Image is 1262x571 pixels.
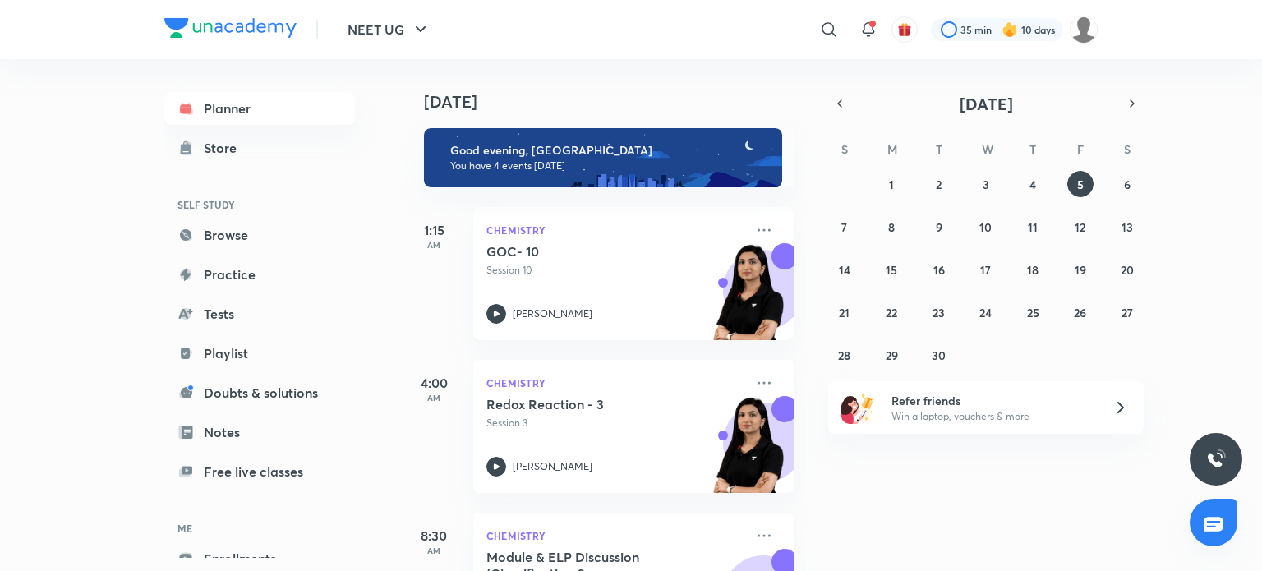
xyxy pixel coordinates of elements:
[979,219,992,235] abbr: September 10, 2025
[1029,141,1036,157] abbr: Thursday
[891,409,1094,424] p: Win a laptop, vouchers & more
[1121,262,1134,278] abbr: September 20, 2025
[878,171,905,197] button: September 1, 2025
[1002,21,1018,38] img: streak
[486,373,744,393] p: Chemistry
[841,141,848,157] abbr: Sunday
[1074,305,1086,320] abbr: September 26, 2025
[1114,299,1140,325] button: September 27, 2025
[401,373,467,393] h5: 4:00
[886,262,897,278] abbr: September 15, 2025
[401,526,467,546] h5: 8:30
[164,92,355,125] a: Planner
[926,171,952,197] button: September 2, 2025
[401,546,467,555] p: AM
[979,305,992,320] abbr: September 24, 2025
[164,191,355,219] h6: SELF STUDY
[1020,171,1046,197] button: September 4, 2025
[513,459,592,474] p: [PERSON_NAME]
[164,297,355,330] a: Tests
[841,391,874,424] img: referral
[983,177,989,192] abbr: September 3, 2025
[831,214,858,240] button: September 7, 2025
[831,342,858,368] button: September 28, 2025
[936,177,942,192] abbr: September 2, 2025
[401,220,467,240] h5: 1:15
[878,214,905,240] button: September 8, 2025
[401,393,467,403] p: AM
[1122,305,1133,320] abbr: September 27, 2025
[1114,256,1140,283] button: September 20, 2025
[932,348,946,363] abbr: September 30, 2025
[936,141,942,157] abbr: Tuesday
[831,256,858,283] button: September 14, 2025
[424,128,782,187] img: evening
[486,416,744,431] p: Session 3
[1029,177,1036,192] abbr: September 4, 2025
[926,256,952,283] button: September 16, 2025
[973,299,999,325] button: September 24, 2025
[1020,299,1046,325] button: September 25, 2025
[1027,262,1039,278] abbr: September 18, 2025
[424,92,810,112] h4: [DATE]
[926,214,952,240] button: September 9, 2025
[164,18,297,42] a: Company Logo
[486,220,744,240] p: Chemistry
[164,455,355,488] a: Free live classes
[851,92,1121,115] button: [DATE]
[1067,299,1094,325] button: September 26, 2025
[486,396,691,412] h5: Redox Reaction - 3
[886,348,898,363] abbr: September 29, 2025
[891,392,1094,409] h6: Refer friends
[839,305,850,320] abbr: September 21, 2025
[164,258,355,291] a: Practice
[486,526,744,546] p: Chemistry
[164,131,355,164] a: Store
[897,22,912,37] img: avatar
[878,342,905,368] button: September 29, 2025
[703,243,794,357] img: unacademy
[936,219,942,235] abbr: September 9, 2025
[1020,214,1046,240] button: September 11, 2025
[887,141,897,157] abbr: Monday
[164,219,355,251] a: Browse
[1206,449,1226,469] img: ttu
[1114,214,1140,240] button: September 13, 2025
[164,337,355,370] a: Playlist
[973,171,999,197] button: September 3, 2025
[703,396,794,509] img: unacademy
[973,256,999,283] button: September 17, 2025
[1077,177,1084,192] abbr: September 5, 2025
[1124,141,1131,157] abbr: Saturday
[960,93,1013,115] span: [DATE]
[164,416,355,449] a: Notes
[933,305,945,320] abbr: September 23, 2025
[1028,219,1038,235] abbr: September 11, 2025
[982,141,993,157] abbr: Wednesday
[839,262,850,278] abbr: September 14, 2025
[164,514,355,542] h6: ME
[1067,171,1094,197] button: September 5, 2025
[1027,305,1039,320] abbr: September 25, 2025
[1067,214,1094,240] button: September 12, 2025
[926,299,952,325] button: September 23, 2025
[888,219,895,235] abbr: September 8, 2025
[1070,16,1098,44] img: Sumaiyah Hyder
[1075,262,1086,278] abbr: September 19, 2025
[933,262,945,278] abbr: September 16, 2025
[486,263,744,278] p: Session 10
[980,262,991,278] abbr: September 17, 2025
[878,256,905,283] button: September 15, 2025
[338,13,440,46] button: NEET UG
[1114,171,1140,197] button: September 6, 2025
[891,16,918,43] button: avatar
[878,299,905,325] button: September 22, 2025
[164,18,297,38] img: Company Logo
[486,243,691,260] h5: GOC- 10
[841,219,847,235] abbr: September 7, 2025
[450,159,767,173] p: You have 4 events [DATE]
[1122,219,1133,235] abbr: September 13, 2025
[838,348,850,363] abbr: September 28, 2025
[1077,141,1084,157] abbr: Friday
[1020,256,1046,283] button: September 18, 2025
